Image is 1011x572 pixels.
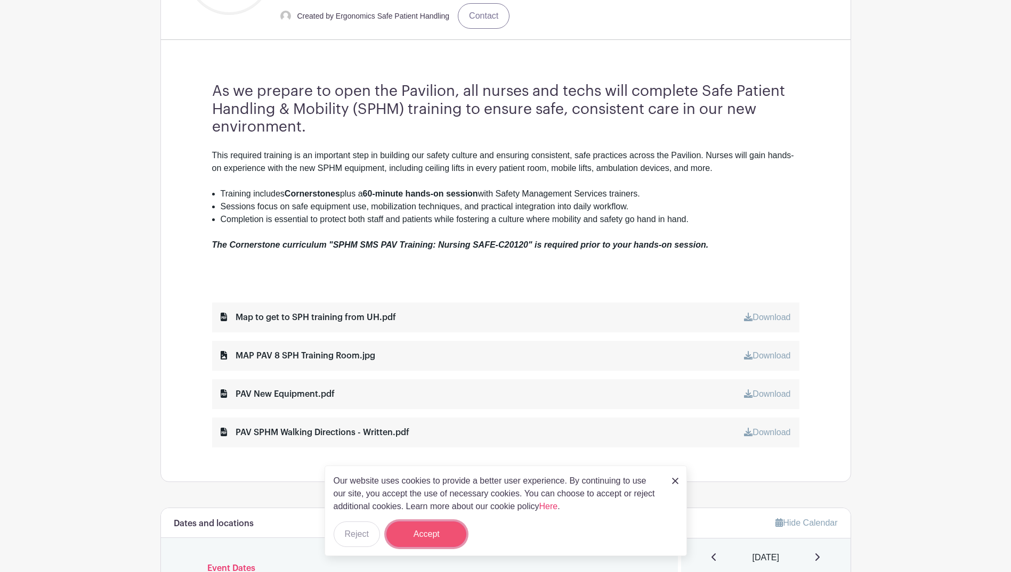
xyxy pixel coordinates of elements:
[297,12,450,20] small: Created by Ergonomics Safe Patient Handling
[221,388,335,401] div: PAV New Equipment.pdf
[280,11,291,21] img: default-ce2991bfa6775e67f084385cd625a349d9dcbb7a52a09fb2fda1e96e2d18dcdb.png
[221,200,799,213] li: Sessions focus on safe equipment use, mobilization techniques, and practical integration into dai...
[744,428,790,437] a: Download
[458,3,509,29] a: Contact
[334,475,661,513] p: Our website uses cookies to provide a better user experience. By continuing to use our site, you ...
[221,187,799,200] li: Training includes plus a with Safety Management Services trainers.
[212,240,709,249] em: The Cornerstone curriculum "SPHM SMS PAV Training: Nursing SAFE-C20120" is required prior to your...
[212,149,799,187] div: This required training is an important step in building our safety culture and ensuring consisten...
[386,521,466,547] button: Accept
[744,389,790,398] a: Download
[221,426,409,439] div: PAV SPHM Walking Directions - Written.pdf
[672,478,678,484] img: close_button-5f87c8562297e5c2d7936805f587ecaba9071eb48480494691a3f1689db116b3.svg
[744,313,790,322] a: Download
[363,189,478,198] strong: 60-minute hands-on session
[285,189,340,198] strong: Cornerstones
[744,351,790,360] a: Download
[221,213,799,226] li: Completion is essential to protect both staff and patients while fostering a culture where mobili...
[212,83,799,136] h3: As we prepare to open the Pavilion, all nurses and techs will complete Safe Patient Handling & Mo...
[775,518,837,527] a: Hide Calendar
[221,311,396,324] div: Map to get to SPH training from UH.pdf
[753,551,779,564] span: [DATE]
[221,349,375,362] div: MAP PAV 8 SPH Training Room.jpg
[539,502,558,511] a: Here
[174,519,254,529] h6: Dates and locations
[334,521,380,547] button: Reject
